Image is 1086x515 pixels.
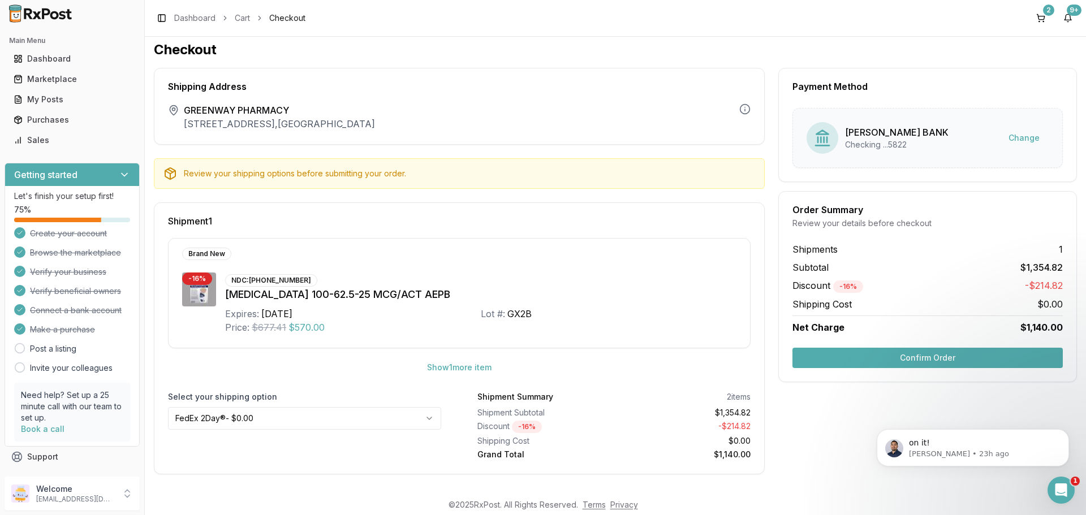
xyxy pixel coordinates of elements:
[168,217,212,226] span: Shipment 1
[619,421,751,433] div: - $214.82
[21,424,64,434] a: Book a call
[14,168,77,181] h3: Getting started
[252,321,286,334] span: $677.41
[5,467,140,487] button: Feedback
[507,307,532,321] div: GX2B
[154,41,1077,59] h1: Checkout
[792,218,1063,229] div: Review your details before checkout
[9,36,135,45] h2: Main Menu
[5,70,140,88] button: Marketplace
[5,131,140,149] button: Sales
[14,114,131,125] div: Purchases
[14,204,31,215] span: 75 %
[1020,321,1063,334] span: $1,140.00
[833,280,863,293] div: - 16 %
[168,82,751,91] div: Shipping Address
[1059,243,1063,256] span: 1
[5,447,140,467] button: Support
[792,348,1063,368] button: Confirm Order
[5,90,140,109] button: My Posts
[845,125,949,139] div: [PERSON_NAME] BANK
[860,405,1086,484] iframe: Intercom notifications message
[9,49,135,69] a: Dashboard
[225,287,736,302] div: [MEDICAL_DATA] 100-62.5-25 MCG/ACT AEPB
[610,500,638,509] a: Privacy
[792,280,863,291] span: Discount
[512,421,542,433] div: - 16 %
[288,321,325,334] span: $570.00
[1059,9,1077,27] button: 9+
[225,321,249,334] div: Price:
[30,247,121,258] span: Browse the marketplace
[30,324,95,335] span: Make a purchase
[9,89,135,110] a: My Posts
[792,82,1063,91] div: Payment Method
[792,205,1063,214] div: Order Summary
[14,135,131,146] div: Sales
[5,111,140,129] button: Purchases
[845,139,949,150] div: Checking ...5822
[477,449,610,460] div: Grand Total
[30,343,76,354] a: Post a listing
[30,285,121,297] span: Verify beneficial owners
[14,191,130,202] p: Let's finish your setup first!
[792,297,852,311] span: Shipping Cost
[184,168,755,179] div: Review your shipping options before submitting your order.
[14,94,131,105] div: My Posts
[1025,279,1063,293] span: -$214.82
[1037,297,1063,311] span: $0.00
[1067,5,1081,16] div: 9+
[1020,261,1063,274] span: $1,354.82
[9,130,135,150] a: Sales
[477,391,553,403] div: Shipment Summary
[9,110,135,130] a: Purchases
[999,128,1049,148] button: Change
[14,53,131,64] div: Dashboard
[11,484,29,503] img: User avatar
[792,261,829,274] span: Subtotal
[225,274,317,287] div: NDC: [PHONE_NUMBER]
[477,435,610,447] div: Shipping Cost
[21,390,123,423] p: Need help? Set up a 25 minute call with our team to set up.
[792,243,838,256] span: Shipments
[418,357,501,378] button: Show1more item
[5,5,77,23] img: RxPost Logo
[184,117,375,131] p: [STREET_ADDRESS] , [GEOGRAPHIC_DATA]
[1032,9,1050,27] button: 2
[619,435,751,447] div: $0.00
[5,50,140,68] button: Dashboard
[36,483,115,495] p: Welcome
[182,272,216,306] img: Trelegy Ellipta 100-62.5-25 MCG/ACT AEPB
[1071,477,1080,486] span: 1
[583,500,606,509] a: Terms
[174,12,305,24] nav: breadcrumb
[619,449,751,460] div: $1,140.00
[792,322,844,333] span: Net Charge
[30,228,107,239] span: Create your account
[477,421,610,433] div: Discount
[174,12,216,24] a: Dashboard
[1043,5,1054,16] div: 2
[182,248,231,260] div: Brand New
[477,407,610,418] div: Shipment Subtotal
[30,266,106,278] span: Verify your business
[1048,477,1075,504] iframe: Intercom live chat
[225,307,259,321] div: Expires:
[9,69,135,89] a: Marketplace
[27,471,66,483] span: Feedback
[182,272,212,285] div: - 16 %
[30,362,113,374] a: Invite your colleagues
[269,12,305,24] span: Checkout
[14,73,131,85] div: Marketplace
[30,305,122,316] span: Connect a bank account
[168,391,441,403] label: Select your shipping option
[261,307,292,321] div: [DATE]
[235,12,250,24] a: Cart
[481,307,505,321] div: Lot #:
[727,391,751,403] div: 2 items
